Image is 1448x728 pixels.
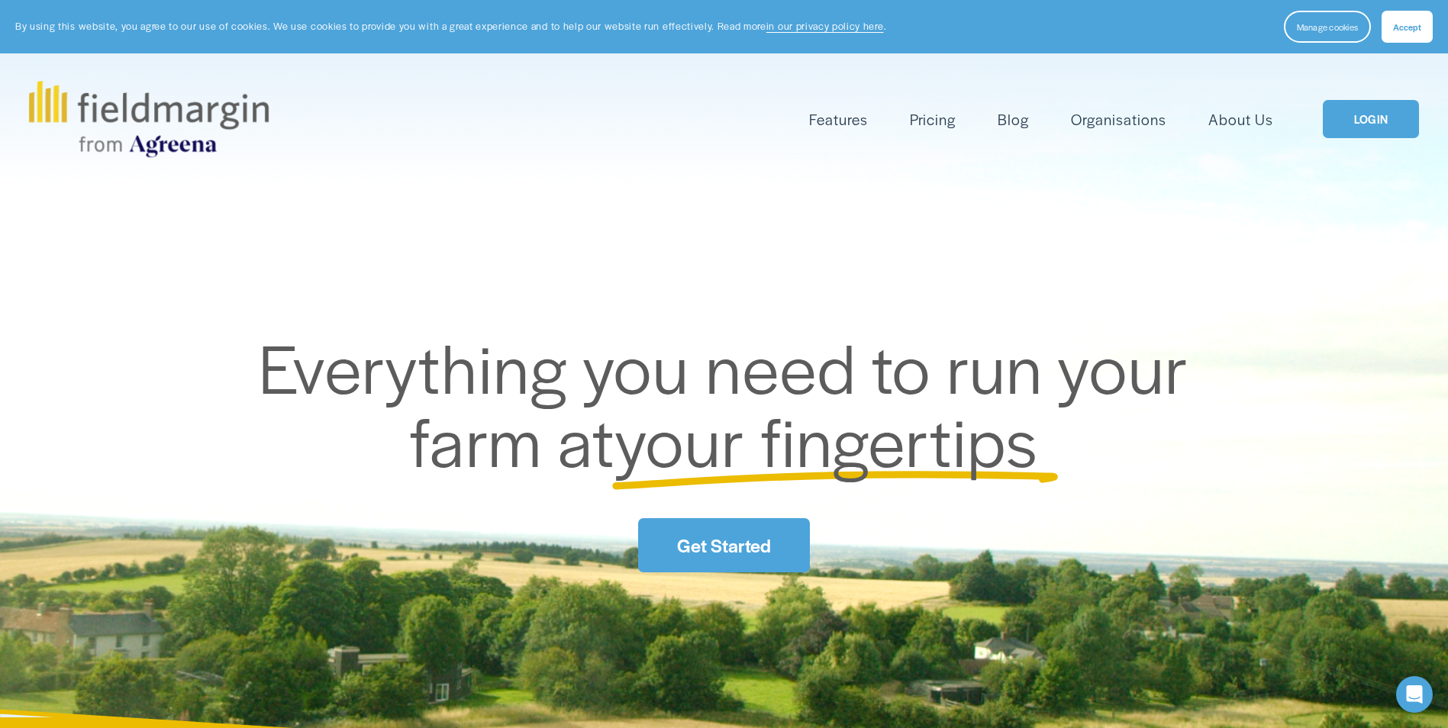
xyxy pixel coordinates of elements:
[1323,100,1419,139] a: LOGIN
[1393,21,1421,33] span: Accept
[766,19,884,33] a: in our privacy policy here
[809,108,868,130] span: Features
[259,318,1205,487] span: Everything you need to run your farm at
[29,81,269,157] img: fieldmargin.com
[1297,21,1358,33] span: Manage cookies
[910,107,956,132] a: Pricing
[1284,11,1371,43] button: Manage cookies
[15,19,886,34] p: By using this website, you agree to our use of cookies. We use cookies to provide you with a grea...
[809,107,868,132] a: folder dropdown
[1396,676,1433,713] div: Open Intercom Messenger
[1071,107,1166,132] a: Organisations
[998,107,1029,132] a: Blog
[1208,107,1273,132] a: About Us
[614,391,1038,487] span: your fingertips
[1382,11,1433,43] button: Accept
[638,518,809,572] a: Get Started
